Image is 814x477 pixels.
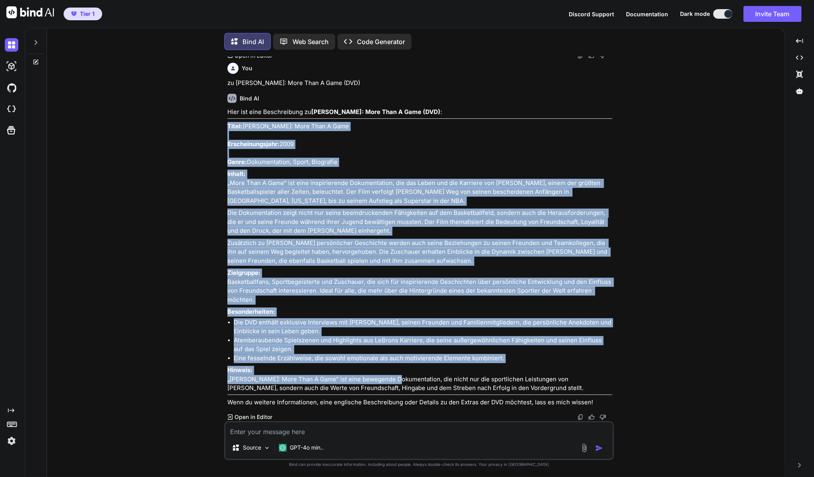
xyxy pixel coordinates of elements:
p: Web Search [293,37,329,46]
img: Bind AI [6,6,54,18]
strong: Hinweis: [227,366,252,374]
p: zu [PERSON_NAME]: More Than A Game (DVD) [227,79,612,88]
p: „More Than A Game“ ist eine inspirierende Dokumentation, die das Leben und die Karriere von [PERS... [227,170,612,205]
img: darkAi-studio [5,60,18,73]
img: Pick Models [264,444,270,451]
span: Discord Support [569,11,614,17]
li: Eine fesselnde Erzählweise, die sowohl emotionale als auch motivierende Elemente kombiniert. [234,354,612,363]
h6: You [242,64,252,72]
strong: Inhalt: [227,170,246,178]
p: Basketballfans, Sportbegeisterte und Zuschauer, die sich für inspirierende Geschichten über persö... [227,268,612,304]
strong: Genre: [227,158,247,166]
img: premium [71,12,77,16]
img: attachment [579,443,589,452]
p: Wenn du weitere Informationen, eine englische Beschreibung oder Details zu den Extras der DVD möc... [227,398,612,407]
button: Invite Team [743,6,801,22]
img: copy [577,414,583,420]
button: Discord Support [569,10,614,18]
span: Documentation [626,11,668,17]
strong: Zielgruppe: [227,269,260,276]
p: Bind can provide inaccurate information, including about people. Always double-check its answers.... [224,462,614,467]
p: GPT-4o min.. [290,444,324,452]
img: darkChat [5,38,18,52]
li: Die DVD enthält exklusive Interviews mit [PERSON_NAME], seinen Freunden und Familienmitgliedern, ... [234,318,612,336]
img: like [588,414,595,420]
p: Hier ist eine Beschreibung zu : [227,108,612,117]
button: premiumTier 1 [64,8,102,20]
p: Die Dokumentation zeigt nicht nur seine beeindruckenden Fähigkeiten auf dem Basketballfeld, sonde... [227,209,612,236]
p: [PERSON_NAME]: More Than A Game 2009 Dokumentation, Sport, Biografie [227,122,612,167]
strong: Titel: [227,122,242,130]
p: Open in Editor [234,413,272,421]
p: Bind AI [242,37,264,46]
strong: Besonderheiten: [227,308,275,315]
img: dislike [599,414,606,420]
h6: Bind AI [240,95,259,102]
p: Zusätzlich zu [PERSON_NAME] persönlicher Geschichte werden auch seine Beziehungen zu seinen Freun... [227,239,612,266]
p: „[PERSON_NAME]: More Than A Game“ ist eine bewegende Dokumentation, die nicht nur die sportlichen... [227,366,612,393]
strong: [PERSON_NAME]: More Than A Game (DVD) [311,108,440,116]
img: githubDark [5,81,18,95]
img: settings [5,434,18,448]
li: Atemberaubende Spielszenen und Highlights aus LeBrons Karriere, die seine außergewöhnlichen Fähig... [234,336,612,354]
span: Tier 1 [80,10,95,18]
img: GPT-4o mini [279,444,287,452]
button: Documentation [626,10,668,18]
strong: Erscheinungsjahr: [227,140,279,148]
span: Dark mode [680,10,710,18]
img: cloudideIcon [5,102,18,116]
img: icon [595,444,603,452]
p: Code Generator [357,37,405,46]
p: Source [243,444,261,452]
